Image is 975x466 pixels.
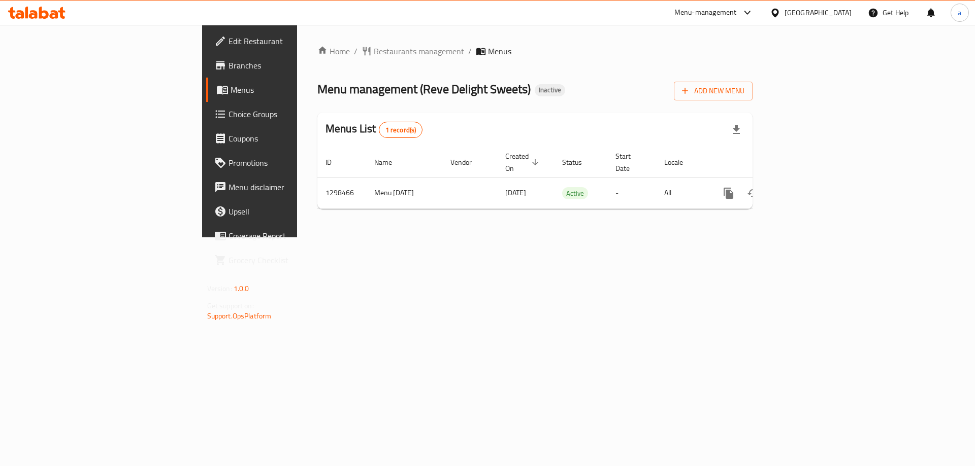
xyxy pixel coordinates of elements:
[562,156,595,168] span: Status
[535,86,565,94] span: Inactive
[206,53,365,78] a: Branches
[206,78,365,102] a: Menus
[231,84,357,96] span: Menus
[206,199,365,224] a: Upsell
[379,125,422,135] span: 1 record(s)
[206,224,365,248] a: Coverage Report
[362,45,464,57] a: Restaurants management
[379,122,423,138] div: Total records count
[366,177,442,208] td: Menu [DATE]
[535,84,565,96] div: Inactive
[229,230,357,242] span: Coverage Report
[374,45,464,57] span: Restaurants management
[229,132,357,145] span: Coupons
[607,177,656,208] td: -
[229,205,357,218] span: Upsell
[717,181,741,205] button: more
[664,156,696,168] span: Locale
[206,126,365,151] a: Coupons
[488,45,511,57] span: Menus
[741,181,765,205] button: Change Status
[229,108,357,120] span: Choice Groups
[317,45,753,57] nav: breadcrumb
[206,29,365,53] a: Edit Restaurant
[229,35,357,47] span: Edit Restaurant
[708,147,822,178] th: Actions
[207,309,272,322] a: Support.OpsPlatform
[206,175,365,199] a: Menu disclaimer
[229,254,357,266] span: Grocery Checklist
[724,118,749,142] div: Export file
[562,188,588,199] span: Active
[326,121,422,138] h2: Menus List
[229,181,357,193] span: Menu disclaimer
[206,248,365,272] a: Grocery Checklist
[206,102,365,126] a: Choice Groups
[958,7,961,18] span: a
[682,85,744,97] span: Add New Menu
[317,78,531,100] span: Menu management ( Reve Delight Sweets )
[674,82,753,100] button: Add New Menu
[505,186,526,199] span: [DATE]
[505,150,542,174] span: Created On
[450,156,485,168] span: Vendor
[785,7,852,18] div: [GEOGRAPHIC_DATA]
[229,59,357,71] span: Branches
[234,282,249,295] span: 1.0.0
[206,151,365,175] a: Promotions
[615,150,644,174] span: Start Date
[229,157,357,169] span: Promotions
[468,45,472,57] li: /
[317,147,822,209] table: enhanced table
[656,177,708,208] td: All
[674,7,737,19] div: Menu-management
[562,187,588,199] div: Active
[374,156,405,168] span: Name
[207,282,232,295] span: Version:
[207,299,254,312] span: Get support on:
[326,156,345,168] span: ID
